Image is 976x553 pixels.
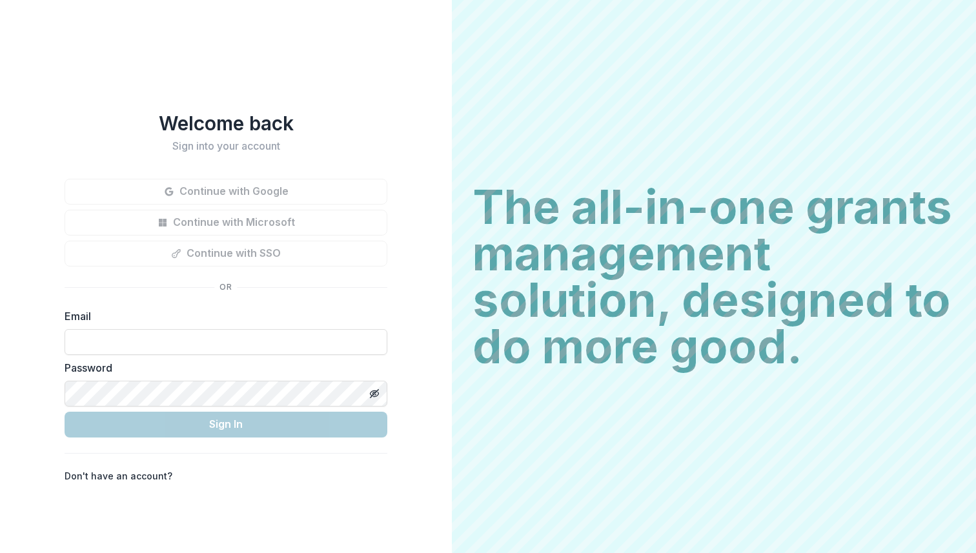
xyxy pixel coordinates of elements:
button: Continue with Google [65,179,387,205]
p: Don't have an account? [65,469,172,483]
h1: Welcome back [65,112,387,135]
label: Password [65,360,380,376]
h2: Sign into your account [65,140,387,152]
button: Continue with Microsoft [65,210,387,236]
label: Email [65,308,380,324]
button: Continue with SSO [65,241,387,266]
button: Toggle password visibility [364,383,385,404]
button: Sign In [65,412,387,437]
